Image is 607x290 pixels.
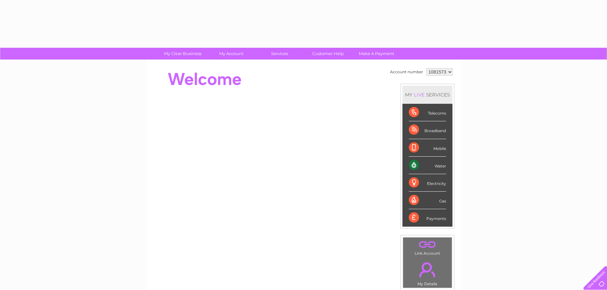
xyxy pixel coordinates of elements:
[156,48,209,60] a: My Clear Business
[403,257,452,288] td: My Details
[253,48,306,60] a: Services
[409,121,446,139] div: Broadband
[403,237,452,257] td: Link Account
[302,48,354,60] a: Customer Help
[409,104,446,121] div: Telecoms
[388,67,425,77] td: Account number
[413,92,426,98] div: LIVE
[409,174,446,192] div: Electricity
[409,192,446,209] div: Gas
[409,209,446,226] div: Payments
[405,239,450,250] a: .
[402,86,452,104] div: MY SERVICES
[205,48,257,60] a: My Account
[405,258,450,281] a: .
[350,48,403,60] a: Make A Payment
[409,157,446,174] div: Water
[409,139,446,157] div: Mobile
